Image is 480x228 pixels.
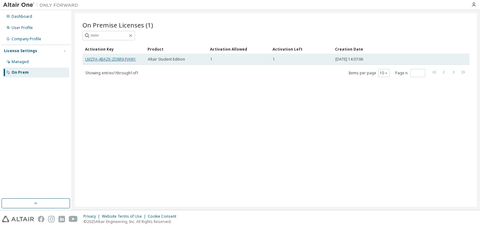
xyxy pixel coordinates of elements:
[272,44,330,54] div: Activation Left
[4,48,37,53] div: License Settings
[58,216,65,222] img: linkedin.svg
[3,2,81,8] img: Altair One
[147,44,205,54] div: Product
[348,69,390,77] span: Items per page
[148,57,185,62] span: Altair Student Edition
[273,57,275,62] span: 1
[12,37,41,42] div: Company Profile
[148,214,180,219] div: Cookie Consent
[82,21,153,29] span: On Premise Licenses (1)
[102,214,148,219] div: Website Terms of Use
[69,216,78,222] img: youtube.svg
[12,14,32,19] div: Dashboard
[12,25,33,30] div: User Profile
[335,44,442,54] div: Creation Date
[380,71,388,76] button: 10
[85,57,136,62] a: LMZFA-4BAZK-ZD8R9-FJAW1
[12,70,29,75] div: On Prem
[85,70,139,76] span: Showing entries 1 through 1 of 1
[12,59,29,64] div: Managed
[210,44,267,54] div: Activation Allowed
[395,69,425,77] span: Page n.
[85,44,142,54] div: Activation Key
[335,57,363,62] span: [DATE] 14:07:06
[210,57,212,62] span: 1
[83,219,180,224] p: © 2025 Altair Engineering, Inc. All Rights Reserved.
[48,216,55,222] img: instagram.svg
[38,216,44,222] img: facebook.svg
[2,216,34,222] img: altair_logo.svg
[83,214,102,219] div: Privacy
